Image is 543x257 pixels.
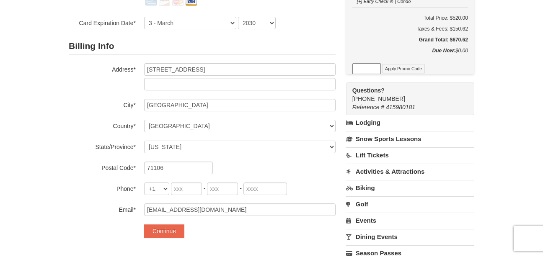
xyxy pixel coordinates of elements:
[352,86,459,102] span: [PHONE_NUMBER]
[69,17,136,27] label: Card Expiration Date*
[346,131,474,146] a: Snow Sports Lessons
[144,162,213,174] input: Postal Code
[352,14,468,22] h6: Total Price: $520.00
[144,99,336,111] input: City
[69,141,136,151] label: State/Province*
[69,162,136,172] label: Postal Code*
[432,48,455,54] strong: Due Now:
[69,120,136,130] label: Country*
[69,203,136,214] label: Email*
[346,229,474,244] a: Dining Events
[144,63,336,76] input: Billing Info
[382,64,425,73] button: Apply Promo Code
[240,185,242,192] span: -
[352,87,385,94] strong: Questions?
[386,104,415,111] span: 415980181
[352,36,468,44] h5: Grand Total: $670.62
[69,182,136,193] label: Phone*
[144,203,336,216] input: Email
[69,99,136,109] label: City*
[346,196,474,212] a: Golf
[346,213,474,228] a: Events
[69,38,336,55] h2: Billing Info
[352,25,468,33] div: Taxes & Fees: $150.62
[204,185,206,192] span: -
[144,224,184,238] button: Continue
[346,180,474,195] a: Biking
[346,164,474,179] a: Activities & Attractions
[69,63,136,74] label: Address*
[171,182,202,195] input: xxx
[207,182,238,195] input: xxx
[346,115,474,130] a: Lodging
[352,104,384,111] span: Reference #
[346,147,474,163] a: Lift Tickets
[352,46,468,63] div: $0.00
[243,182,287,195] input: xxxx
